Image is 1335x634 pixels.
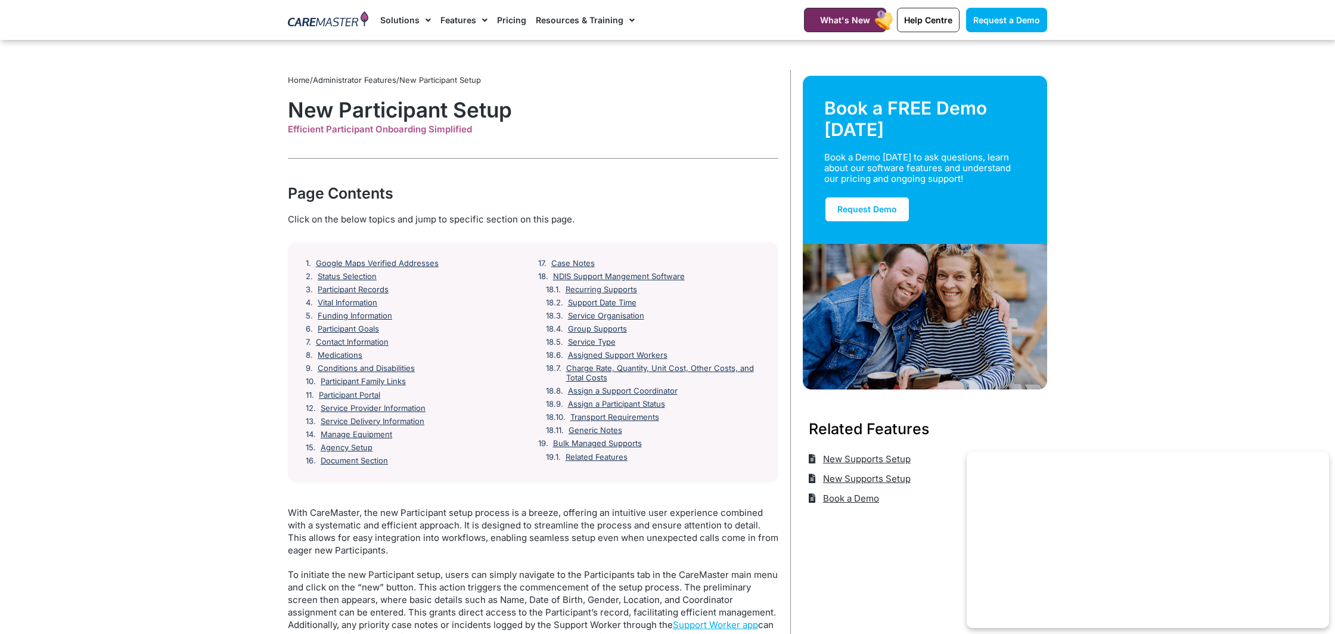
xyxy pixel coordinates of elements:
[967,451,1329,628] iframe: Popup CTA
[551,259,595,268] a: Case Notes
[288,124,778,135] div: Efficient Participant Onboarding Simplified
[318,298,377,308] a: Vital Information
[569,426,622,435] a: Generic Notes
[321,404,426,413] a: Service Provider Information
[568,386,678,396] a: Assign a Support Coordinator
[568,311,644,321] a: Service Organisation
[568,351,667,360] a: Assigned Support Workers
[566,285,637,295] a: Recurring Supports
[553,272,685,282] a: NDIS Support Mangement Software
[316,259,439,268] a: Google Maps Verified Addresses
[288,183,778,204] div: Page Contents
[809,488,879,508] a: Book a Demo
[321,377,406,386] a: Participant Family Links
[804,8,886,32] a: What's New
[318,364,415,373] a: Conditions and Disabilities
[809,418,1041,440] h3: Related Features
[288,97,778,122] h1: New Participant Setup
[568,324,627,334] a: Group Supports
[288,75,481,85] span: / /
[566,364,761,382] a: Charge Rate, Quantity, Unit Cost, Other Costs, and Total Costs
[837,204,897,214] span: Request Demo
[568,338,616,347] a: Service Type
[313,75,396,85] a: Administrator Features
[321,417,424,426] a: Service Delivery Information
[566,453,628,462] a: Related Features
[321,443,372,453] a: Agency Setup
[316,338,389,347] a: Contact Information
[319,391,380,400] a: Participant Portal
[288,506,778,556] p: With CareMaster, the new Participant setup process is a breeze, offering an intuitive user experi...
[824,196,910,222] a: Request Demo
[803,244,1047,389] img: Support Worker and NDIS Participant out for a coffee.
[973,15,1040,25] span: Request a Demo
[399,75,481,85] span: New Participant Setup
[568,298,637,308] a: Support Date Time
[318,351,362,360] a: Medications
[820,449,911,469] span: New Supports Setup
[824,97,1026,140] div: Book a FREE Demo [DATE]
[824,152,1011,184] div: Book a Demo [DATE] to ask questions, learn about our software features and understand our pricing...
[318,285,389,295] a: Participant Records
[288,11,368,29] img: CareMaster Logo
[288,213,778,226] div: Click on the below topics and jump to specific section on this page.
[820,15,870,25] span: What's New
[966,8,1047,32] a: Request a Demo
[321,430,392,440] a: Manage Equipment
[321,456,388,466] a: Document Section
[570,413,659,422] a: Transport Requirements
[568,400,665,409] a: Assign a Participant Status
[820,488,879,508] span: Book a Demo
[820,469,911,488] span: New Supports Setup
[897,8,960,32] a: Help Centre
[809,449,911,469] a: New Supports Setup
[904,15,952,25] span: Help Centre
[318,311,392,321] a: Funding Information
[288,75,310,85] a: Home
[809,469,911,488] a: New Supports Setup
[673,619,758,630] a: Support Worker app
[318,272,377,282] a: Status Selection
[553,439,642,449] a: Bulk Managed Supports
[318,324,379,334] a: Participant Goals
